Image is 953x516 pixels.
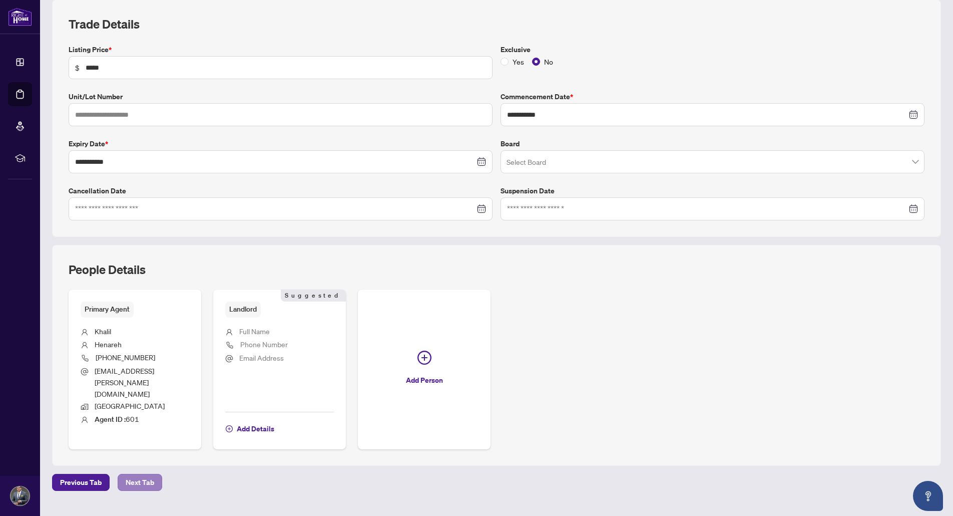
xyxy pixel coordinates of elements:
[60,474,102,490] span: Previous Tab
[69,16,924,32] h2: Trade Details
[95,340,122,349] span: Henareh
[118,474,162,491] button: Next Tab
[226,425,233,432] span: plus-circle
[417,351,431,365] span: plus-circle
[69,185,493,196] label: Cancellation Date
[69,91,493,102] label: Unit/Lot Number
[52,474,110,491] button: Previous Tab
[406,372,443,388] span: Add Person
[96,353,155,362] span: [PHONE_NUMBER]
[509,56,528,67] span: Yes
[913,481,943,511] button: Open asap
[69,262,146,278] h2: People Details
[239,353,284,362] span: Email Address
[501,91,924,102] label: Commencement Date
[501,185,924,196] label: Suspension Date
[95,415,126,424] b: Agent ID :
[225,420,275,437] button: Add Details
[126,474,154,490] span: Next Tab
[95,414,139,423] span: 601
[81,302,134,317] span: Primary Agent
[501,138,924,149] label: Board
[501,44,924,55] label: Exclusive
[237,421,274,437] span: Add Details
[95,401,165,410] span: [GEOGRAPHIC_DATA]
[11,486,30,505] img: Profile Icon
[358,290,491,449] button: Add Person
[8,8,32,26] img: logo
[225,302,261,317] span: Landlord
[239,327,270,336] span: Full Name
[69,138,493,149] label: Expiry Date
[540,56,557,67] span: No
[281,290,346,302] span: Suggested
[240,340,288,349] span: Phone Number
[75,62,80,73] span: $
[69,44,493,55] label: Listing Price
[95,366,154,399] span: [EMAIL_ADDRESS][PERSON_NAME][DOMAIN_NAME]
[95,327,111,336] span: Khalil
